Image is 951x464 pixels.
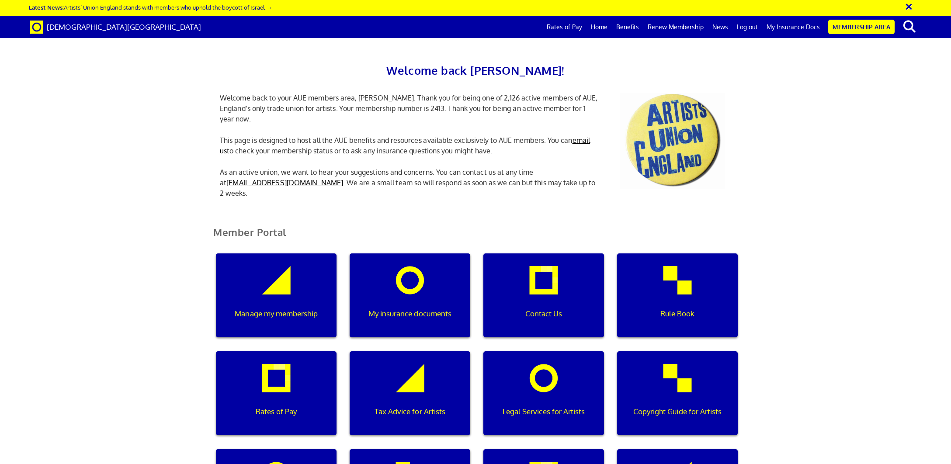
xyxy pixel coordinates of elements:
p: This page is designed to host all the AUE benefits and resources available exclusively to AUE mem... [213,135,607,156]
a: Latest News:Artists’ Union England stands with members who uphold the boycott of Israel → [29,3,272,11]
a: Tax Advice for Artists [343,351,477,449]
a: [EMAIL_ADDRESS][DOMAIN_NAME] [226,178,343,187]
a: Manage my membership [209,253,343,351]
p: Rates of Pay [222,406,330,417]
a: Rule Book [611,253,744,351]
p: Welcome back to your AUE members area, [PERSON_NAME]. Thank you for being one of 2,126 active mem... [213,93,607,124]
a: Legal Services for Artists [477,351,611,449]
a: Copyright Guide for Artists [611,351,744,449]
a: Rates of Pay [542,16,587,38]
p: Rule Book [623,308,732,319]
p: Manage my membership [222,308,330,319]
a: My insurance documents [343,253,477,351]
p: My insurance documents [356,308,464,319]
button: search [896,17,923,36]
p: Legal Services for Artists [489,406,598,417]
a: Home [587,16,612,38]
h2: Member Portal [207,227,744,248]
p: As an active union, we want to hear your suggestions and concerns. You can contact us at any time... [213,167,607,198]
a: News [708,16,732,38]
a: Rates of Pay [209,351,343,449]
span: [DEMOGRAPHIC_DATA][GEOGRAPHIC_DATA] [47,22,201,31]
a: Brand [DEMOGRAPHIC_DATA][GEOGRAPHIC_DATA] [24,16,208,38]
a: Log out [732,16,762,38]
strong: Latest News: [29,3,64,11]
p: Copyright Guide for Artists [623,406,732,417]
a: Renew Membership [643,16,708,38]
a: Contact Us [477,253,611,351]
a: Membership Area [828,20,895,34]
p: Contact Us [489,308,598,319]
p: Tax Advice for Artists [356,406,464,417]
a: Benefits [612,16,643,38]
a: My Insurance Docs [762,16,824,38]
h2: Welcome back [PERSON_NAME]! [213,61,738,80]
